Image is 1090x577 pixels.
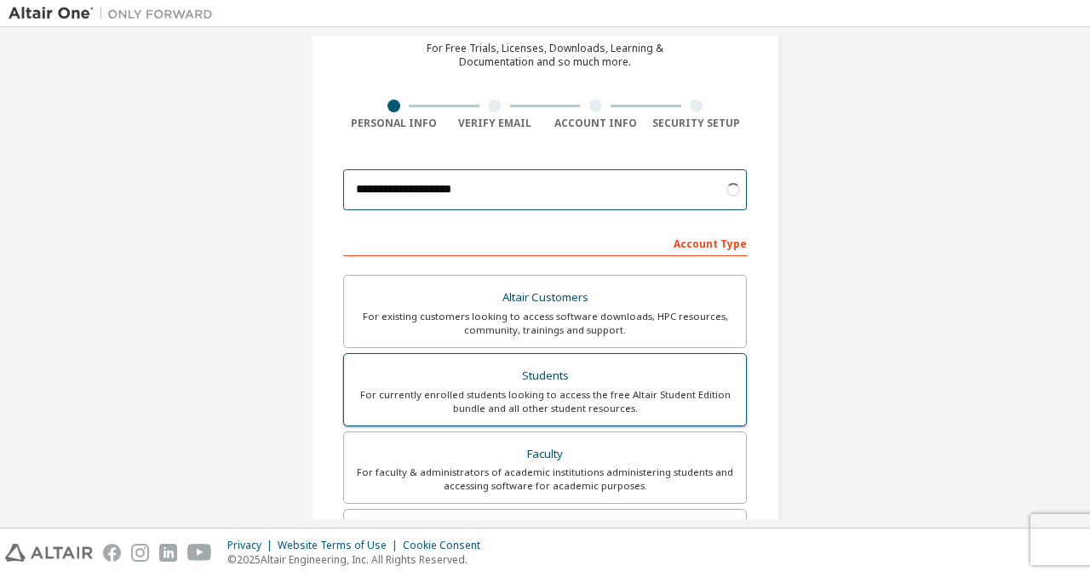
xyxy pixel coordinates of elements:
[5,544,93,562] img: altair_logo.svg
[103,544,121,562] img: facebook.svg
[159,544,177,562] img: linkedin.svg
[187,544,212,562] img: youtube.svg
[9,5,221,22] img: Altair One
[545,117,646,130] div: Account Info
[354,466,736,493] div: For faculty & administrators of academic institutions administering students and accessing softwa...
[445,117,546,130] div: Verify Email
[403,539,490,552] div: Cookie Consent
[354,364,736,388] div: Students
[354,286,736,310] div: Altair Customers
[227,539,278,552] div: Privacy
[131,544,149,562] img: instagram.svg
[354,388,736,415] div: For currently enrolled students looking to access the free Altair Student Edition bundle and all ...
[354,443,736,466] div: Faculty
[646,117,748,130] div: Security Setup
[354,310,736,337] div: For existing customers looking to access software downloads, HPC resources, community, trainings ...
[278,539,403,552] div: Website Terms of Use
[427,42,663,69] div: For Free Trials, Licenses, Downloads, Learning & Documentation and so much more.
[343,229,747,256] div: Account Type
[227,552,490,567] p: © 2025 Altair Engineering, Inc. All Rights Reserved.
[343,117,445,130] div: Personal Info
